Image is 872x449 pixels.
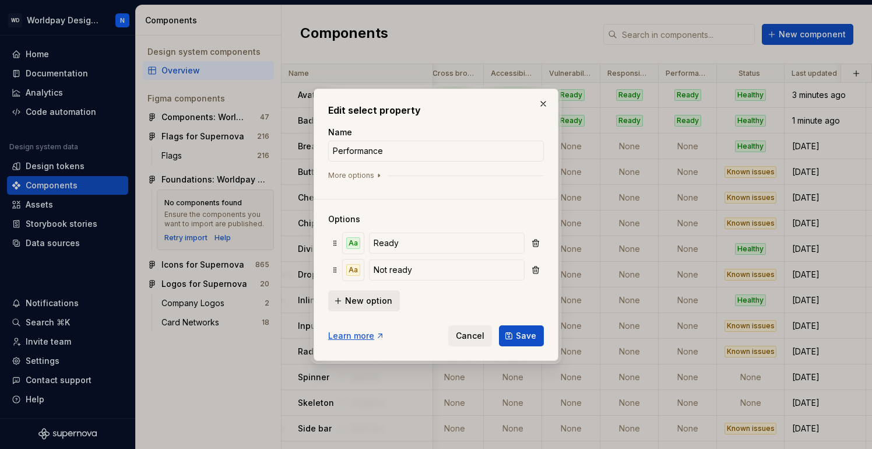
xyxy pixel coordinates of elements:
h2: Edit select property [328,103,544,117]
div: Aa [346,264,360,276]
span: Save [516,330,536,342]
button: Aa [343,259,364,280]
button: Aa [343,233,364,254]
h3: Options [328,213,544,225]
button: More options [328,171,384,180]
label: Name [328,127,352,138]
button: Cancel [448,325,492,346]
button: New option [328,290,400,311]
span: New option [345,295,392,307]
span: Cancel [456,330,484,342]
div: Aa [346,237,360,249]
button: Save [499,325,544,346]
a: Learn more [328,330,385,342]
